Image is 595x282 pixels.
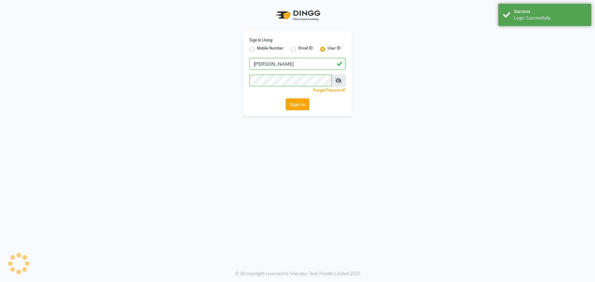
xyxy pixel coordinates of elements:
label: User ID [328,46,341,53]
div: Login Successfully. [514,15,587,21]
input: Username [249,75,332,86]
label: Email ID [298,46,313,53]
img: logo1.svg [273,6,322,24]
div: Success [514,8,587,15]
label: Mobile Number [257,46,284,53]
label: Sign In Using: [249,37,273,43]
button: Sign In [286,98,309,110]
a: Forgot Password? [313,88,346,93]
input: Username [249,58,346,70]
